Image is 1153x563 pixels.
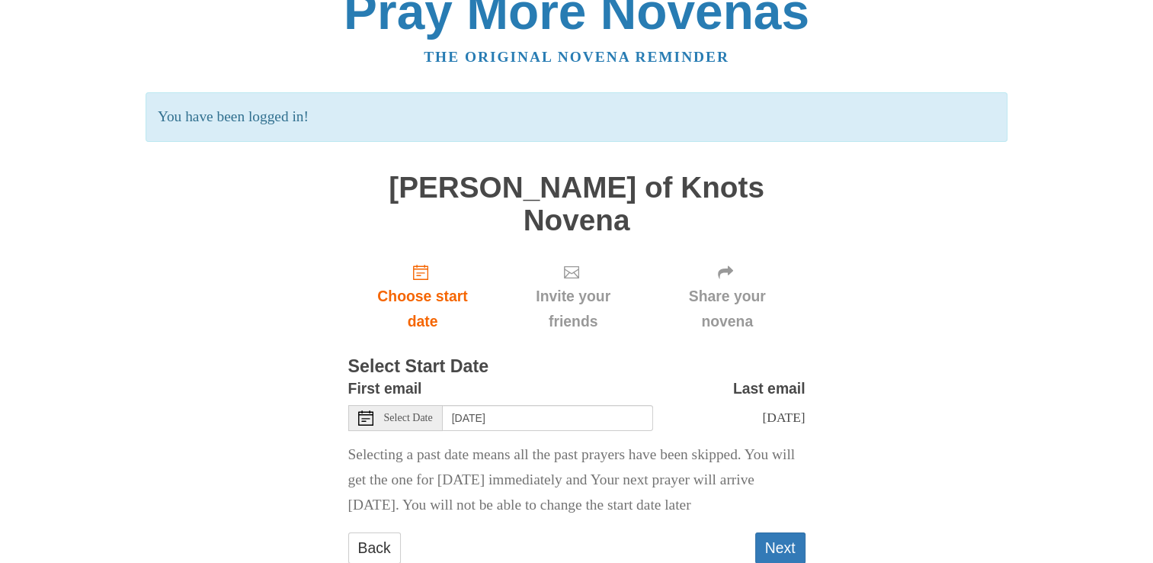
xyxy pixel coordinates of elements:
[424,49,729,65] a: The original novena reminder
[497,252,649,343] div: Click "Next" to confirm your start date first.
[364,284,482,334] span: Choose start date
[348,252,498,343] a: Choose start date
[443,405,653,431] input: Use the arrow keys to pick a date
[348,442,805,518] p: Selecting a past date means all the past prayers have been skipped. You will get the one for [DAT...
[348,357,805,377] h3: Select Start Date
[348,376,422,401] label: First email
[384,413,433,423] span: Select Date
[649,252,805,343] div: Click "Next" to confirm your start date first.
[665,284,790,334] span: Share your novena
[762,410,805,425] span: [DATE]
[733,376,805,401] label: Last email
[348,172,805,236] h1: [PERSON_NAME] of Knots Novena
[512,284,633,334] span: Invite your friends
[146,92,1007,142] p: You have been logged in!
